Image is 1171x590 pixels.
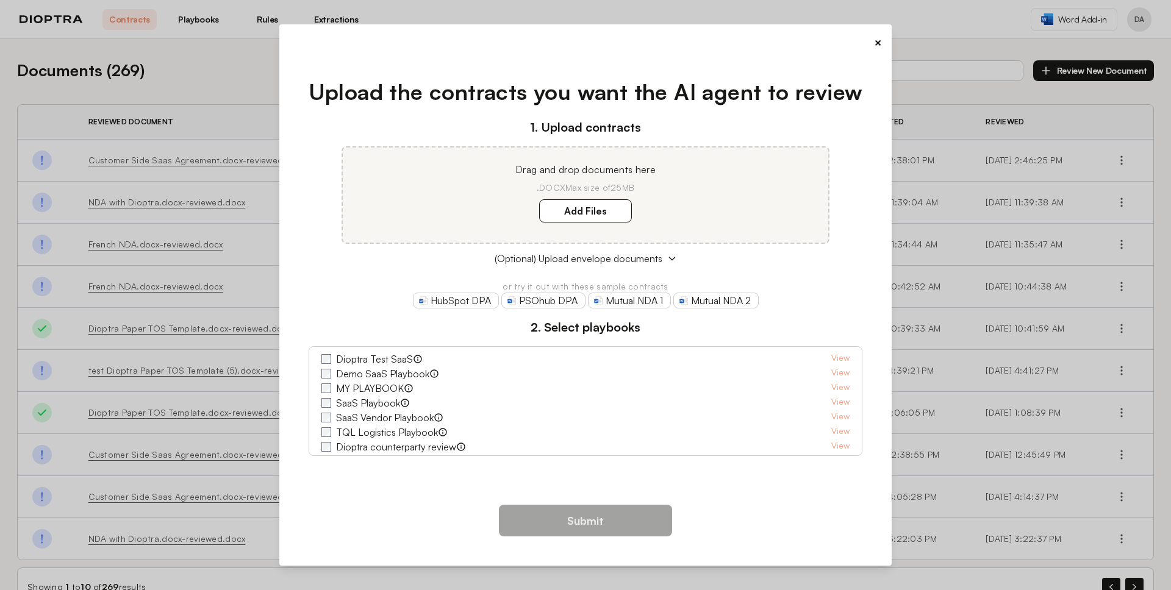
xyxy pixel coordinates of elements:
[336,366,429,381] label: Demo SaaS Playbook
[831,410,850,425] a: View
[831,425,850,439] a: View
[495,251,662,266] span: (Optional) Upload envelope documents
[673,293,759,308] a: Mutual NDA 2
[539,199,632,222] label: Add Files
[831,381,850,396] a: View
[336,454,461,469] label: My SaaS pb from precedents
[309,76,863,108] h1: Upload the contracts you want the AI agent to review
[874,34,882,51] button: ×
[336,425,438,439] label: TQL Logistics Playbook
[499,505,672,536] button: Submit
[357,162,814,177] p: Drag and drop documents here
[309,251,863,266] button: (Optional) Upload envelope documents
[336,352,413,366] label: Dioptra Test SaaS
[831,454,850,469] a: View
[336,381,404,396] label: MY PLAYBOOK
[831,396,850,410] a: View
[357,182,814,194] p: .DOCX Max size of 25MB
[831,352,850,366] a: View
[336,396,400,410] label: SaaS Playbook
[831,366,850,381] a: View
[336,439,456,454] label: Dioptra counterparty review
[413,293,499,308] a: HubSpot DPA
[501,293,585,308] a: PSOhub DPA
[309,118,863,137] h3: 1. Upload contracts
[831,439,850,454] a: View
[588,293,671,308] a: Mutual NDA 1
[309,280,863,293] p: or try it out with these sample contracts
[309,318,863,336] h3: 2. Select playbooks
[336,410,434,425] label: SaaS Vendor Playbook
